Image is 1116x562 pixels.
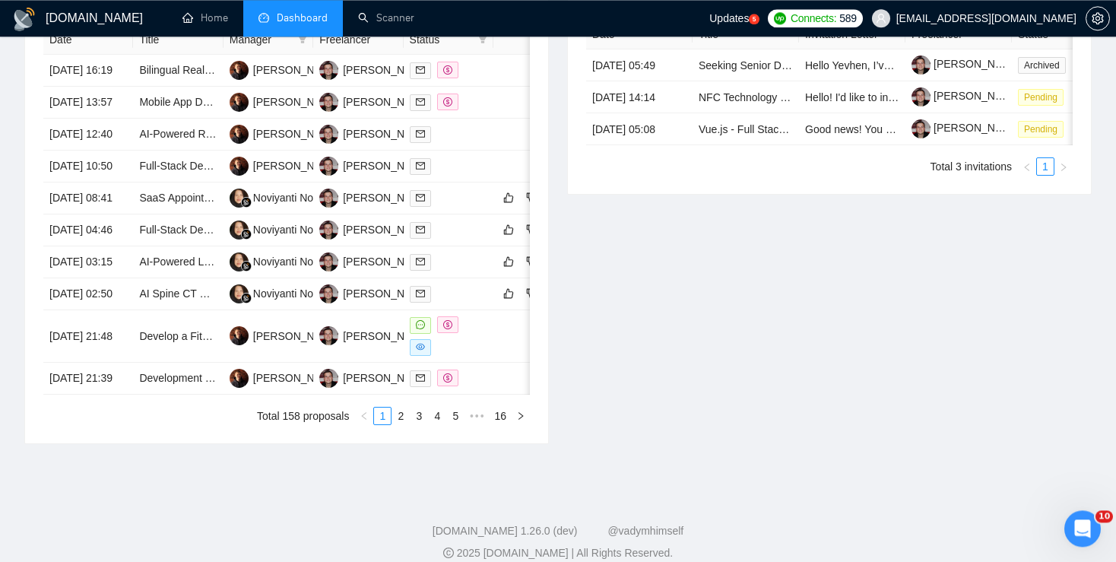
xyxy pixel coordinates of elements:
[43,246,133,278] td: [DATE] 03:15
[839,10,856,27] span: 589
[699,91,953,103] a: NFC Technology Specialist for Smart Access Systems
[1018,122,1070,135] a: Pending
[298,35,307,44] span: filter
[258,12,269,23] span: dashboard
[319,223,430,235] a: YS[PERSON_NAME]
[526,287,537,300] span: dislike
[319,95,430,107] a: YS[PERSON_NAME]
[182,11,228,24] a: homeHome
[133,214,223,246] td: Full-Stack Development for On-Demand P2P Car Detailing Marketplace (Mobile + Web)
[1086,12,1110,24] a: setting
[912,58,1021,70] a: [PERSON_NAME]
[343,125,430,142] div: [PERSON_NAME]
[253,189,344,206] div: Noviyanti Noviyanti
[749,14,759,24] a: 5
[12,7,36,31] img: logo
[253,157,341,174] div: [PERSON_NAME]
[499,284,518,303] button: like
[343,157,430,174] div: [PERSON_NAME]
[709,12,749,24] span: Updates
[230,255,344,267] a: NNNoviyanti Noviyanti
[133,246,223,278] td: AI-Powered Legal Workflow Automation (n8n + Playwright + CasePeer Integration)
[253,221,344,238] div: Noviyanti Noviyanti
[693,81,799,113] td: NFC Technology Specialist for Smart Access Systems
[319,127,430,139] a: YS[PERSON_NAME]
[931,157,1012,176] li: Total 3 invitations
[319,326,338,345] img: YS
[319,191,430,203] a: YS[PERSON_NAME]
[230,127,341,139] a: AS[PERSON_NAME]
[230,95,341,107] a: AS[PERSON_NAME]
[876,13,886,24] span: user
[912,122,1021,134] a: [PERSON_NAME]
[230,369,249,388] img: AS
[253,253,344,270] div: Noviyanti Noviyanti
[1018,90,1070,103] a: Pending
[230,159,341,171] a: AS[PERSON_NAME]
[416,225,425,234] span: mail
[139,96,435,108] a: Mobile App Developer – GPS Tracking & Stats (iOS & Android)
[230,93,249,112] img: AS
[512,407,530,425] button: right
[586,113,693,145] td: [DATE] 05:08
[241,293,252,303] img: gigradar-bm.png
[1018,57,1066,74] span: Archived
[355,407,373,425] li: Previous Page
[319,255,430,267] a: YS[PERSON_NAME]
[416,65,425,75] span: mail
[133,310,223,363] td: Develop a Fitness Marketplace App
[416,257,425,266] span: mail
[1086,12,1109,24] span: setting
[257,407,349,425] li: Total 158 proposals
[139,192,444,204] a: SaaS Appointment Booking Platform Development (White-Label)
[230,157,249,176] img: AS
[139,64,398,76] a: Bilingual Real Estate/Hospitality Platform Development
[230,189,249,208] img: NN
[693,113,799,145] td: Vue.js - Full Stack Developer
[516,411,525,421] span: right
[224,25,313,55] th: Manager
[253,285,344,302] div: Noviyanti Noviyanti
[416,320,425,329] span: message
[343,328,430,345] div: [PERSON_NAME]
[133,363,223,395] td: Development Proposal: PWA MVP for Broker-Free Freight Platform
[1018,89,1064,106] span: Pending
[1064,510,1101,547] iframe: Intercom live chat
[139,330,306,342] a: Develop a Fitness Marketplace App
[499,252,518,271] button: like
[433,525,578,537] a: [DOMAIN_NAME] 1.26.0 (dev)
[912,87,931,106] img: c1bYBLFISfW-KFu5YnXsqDxdnhJyhFG7WZWQjmw4vq0-YF4TwjoJdqRJKIWeWIjxa9
[319,61,338,80] img: YS
[1095,510,1113,522] span: 10
[230,329,341,341] a: AS[PERSON_NAME]
[586,49,693,81] td: [DATE] 05:49
[295,28,310,51] span: filter
[699,123,835,135] a: Vue.js - Full Stack Developer
[416,373,425,383] span: mail
[12,545,1104,561] div: 2025 [DOMAIN_NAME] | All Rights Reserved.
[230,252,249,271] img: NN
[43,119,133,151] td: [DATE] 12:40
[1036,157,1054,176] li: 1
[241,197,252,208] img: gigradar-bm.png
[774,12,786,24] img: upwork-logo.png
[392,407,410,425] li: 2
[139,256,528,268] a: AI-Powered Legal Workflow Automation (n8n + Playwright + CasePeer Integration)
[139,224,552,236] a: Full-Stack Development for On-Demand P2P Car Detailing Marketplace (Mobile + Web)
[503,287,514,300] span: like
[139,160,606,172] a: Full-Stack Developer for Custom Cloud-Based Costing System (Manufacturing/Engineering Sector)
[912,90,1021,102] a: [PERSON_NAME]
[443,97,452,106] span: dollar
[319,159,430,171] a: YS[PERSON_NAME]
[499,221,518,239] button: like
[1054,157,1073,176] li: Next Page
[512,407,530,425] li: Next Page
[230,63,341,75] a: AS[PERSON_NAME]
[447,408,464,424] a: 5
[753,16,756,23] text: 5
[374,408,391,424] a: 1
[416,342,425,351] span: eye
[526,256,537,268] span: dislike
[133,278,223,310] td: AI Spine CT MVP – Vertebra Auto-Labeling & Bone Spur Detection
[343,285,430,302] div: [PERSON_NAME]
